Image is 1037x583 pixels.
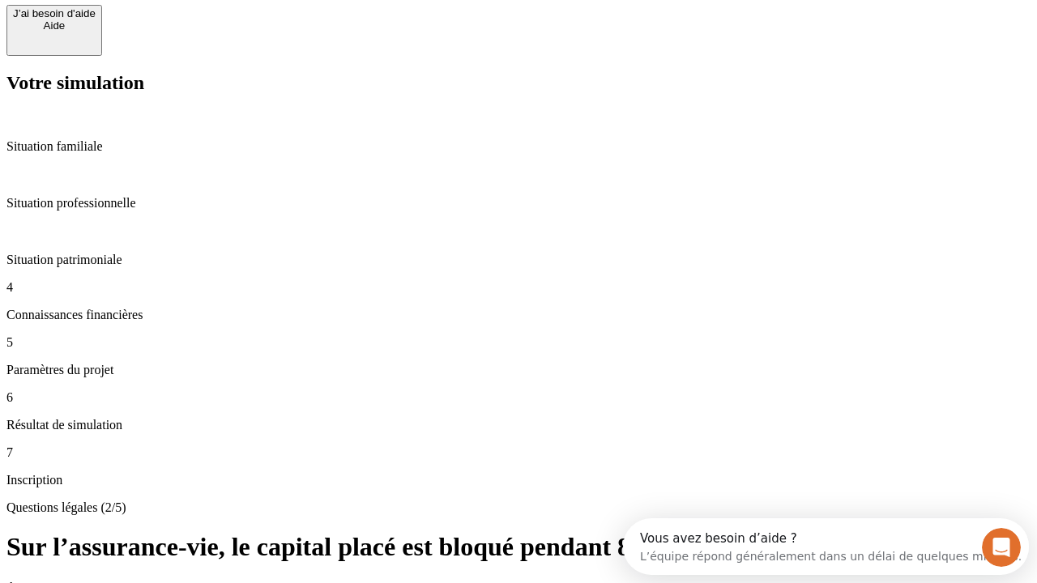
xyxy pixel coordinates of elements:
p: Situation familiale [6,139,1031,154]
p: Questions légales (2/5) [6,500,1031,515]
p: 6 [6,390,1031,405]
p: 4 [6,280,1031,295]
div: Ouvrir le Messenger Intercom [6,6,446,51]
div: Vous avez besoin d’aide ? [17,14,399,27]
h2: Votre simulation [6,72,1031,94]
div: L’équipe répond généralement dans un délai de quelques minutes. [17,27,399,44]
iframe: Intercom live chat [982,528,1021,567]
p: Situation patrimoniale [6,253,1031,267]
p: 5 [6,335,1031,350]
p: Inscription [6,473,1031,487]
h1: Sur l’assurance-vie, le capital placé est bloqué pendant 8 ans ? [6,532,1031,562]
p: 7 [6,445,1031,460]
button: J’ai besoin d'aideAide [6,5,102,56]
p: Connaissances financières [6,308,1031,322]
div: Aide [13,19,96,32]
div: J’ai besoin d'aide [13,7,96,19]
iframe: Intercom live chat discovery launcher [623,518,1029,575]
p: Paramètres du projet [6,363,1031,377]
p: Situation professionnelle [6,196,1031,211]
p: Résultat de simulation [6,418,1031,432]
